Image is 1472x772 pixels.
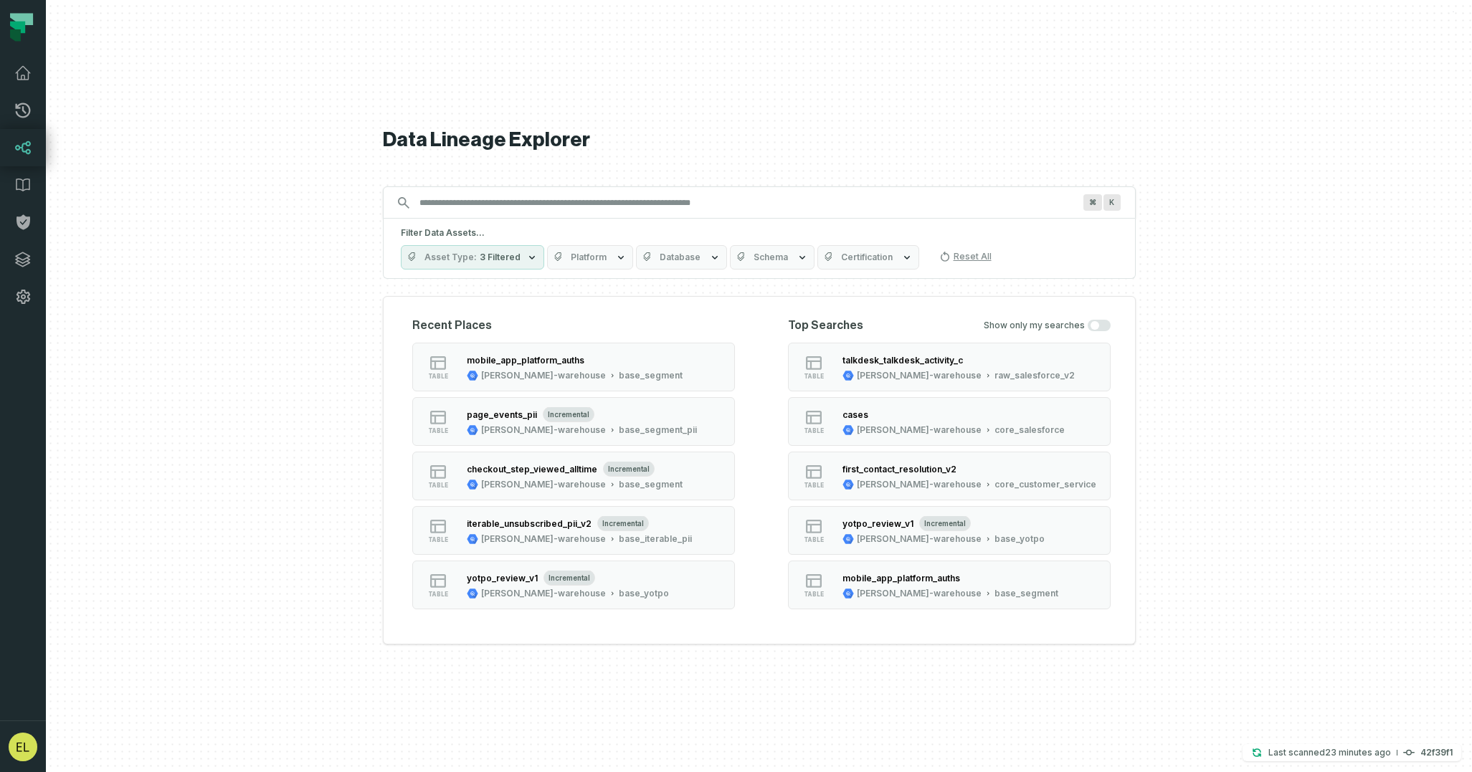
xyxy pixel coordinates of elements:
span: Press ⌘ + K to focus the search bar [1103,194,1121,211]
img: avatar of Eddie Lam [9,733,37,761]
h1: Data Lineage Explorer [383,128,1136,153]
relative-time: Oct 6, 2025, 4:32 PM EDT [1325,747,1391,758]
span: Press ⌘ + K to focus the search bar [1083,194,1102,211]
h4: 42f39f1 [1420,748,1453,757]
button: Last scanned[DATE] 4:32:28 PM42f39f1 [1243,744,1461,761]
p: Last scanned [1268,745,1391,760]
